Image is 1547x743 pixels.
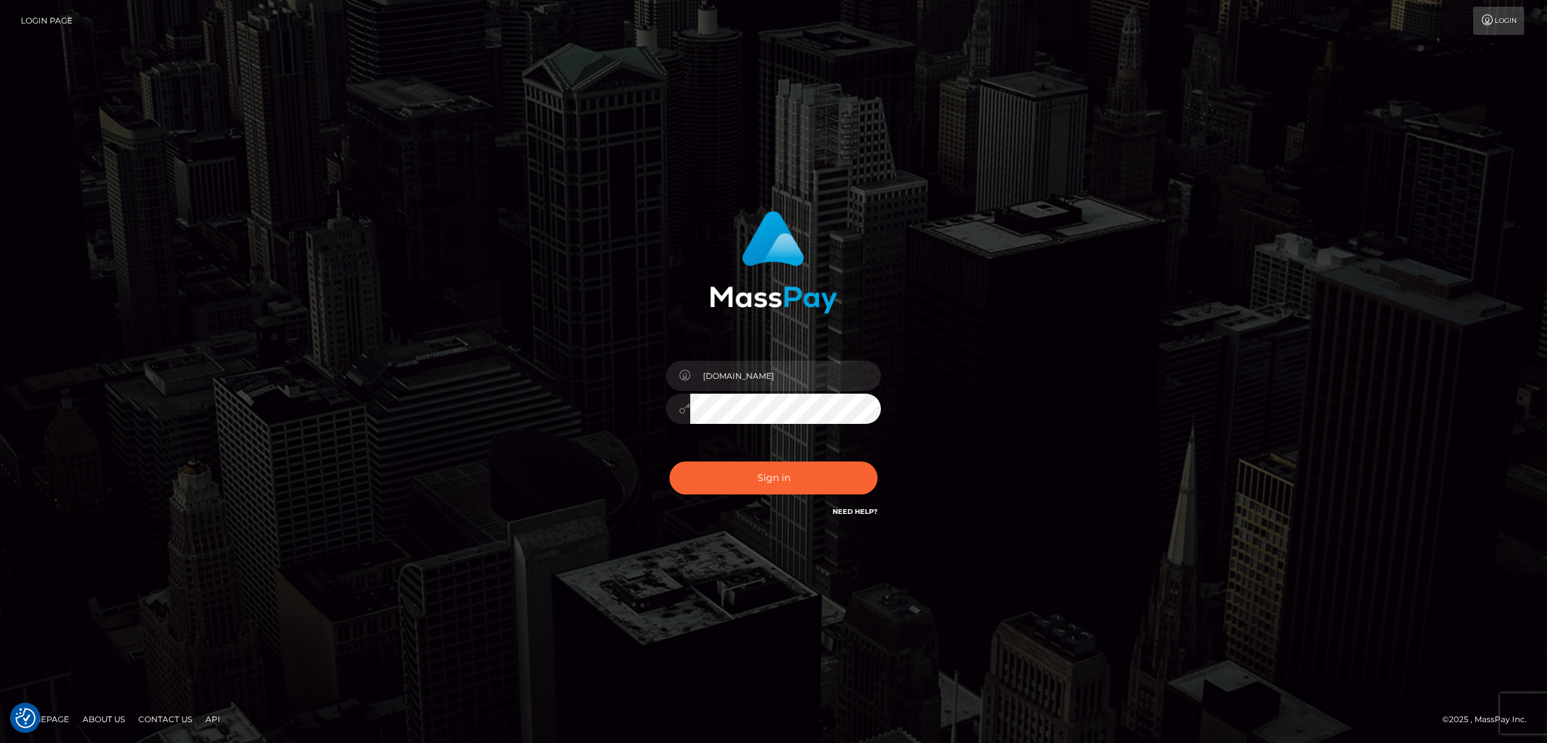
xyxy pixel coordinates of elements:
[833,507,878,516] a: Need Help?
[669,462,878,494] button: Sign in
[15,708,36,728] img: Revisit consent button
[710,211,837,314] img: MassPay Login
[1473,7,1524,35] a: Login
[77,709,130,730] a: About Us
[200,709,226,730] a: API
[15,709,75,730] a: Homepage
[690,361,881,391] input: Username...
[15,708,36,728] button: Consent Preferences
[1442,712,1537,727] div: © 2025 , MassPay Inc.
[21,7,73,35] a: Login Page
[133,709,197,730] a: Contact Us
